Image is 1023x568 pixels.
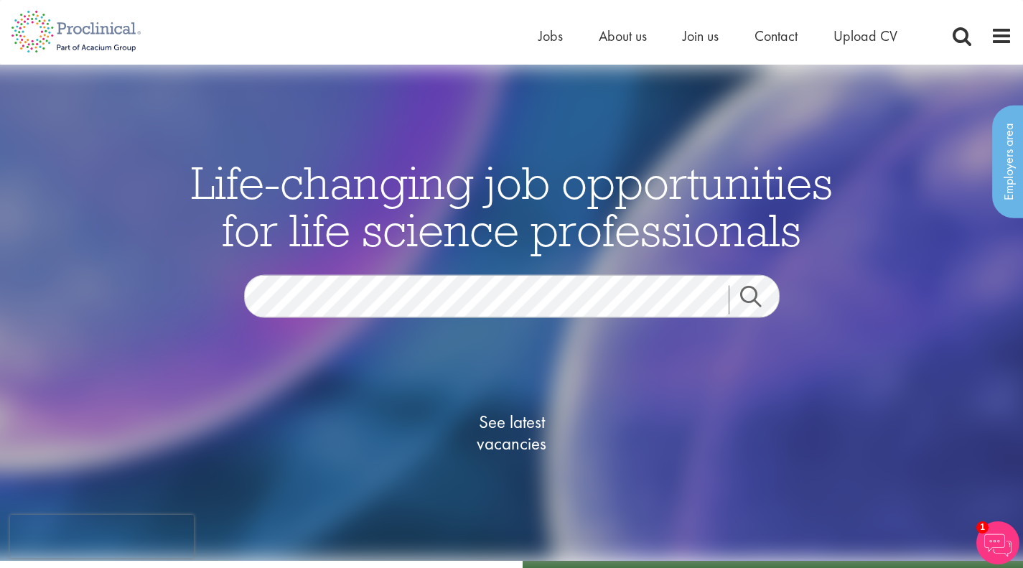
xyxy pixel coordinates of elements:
a: Job search submit button [729,286,790,315]
a: Jobs [538,27,563,45]
a: Join us [683,27,719,45]
a: Upload CV [833,27,897,45]
img: Chatbot [976,521,1019,564]
a: Contact [755,27,798,45]
span: 1 [976,521,989,534]
a: About us [599,27,647,45]
span: See latest vacancies [440,411,584,455]
span: Life-changing job opportunities for life science professionals [191,154,833,259]
a: See latestvacancies [440,354,584,512]
iframe: reCAPTCHA [10,515,194,558]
